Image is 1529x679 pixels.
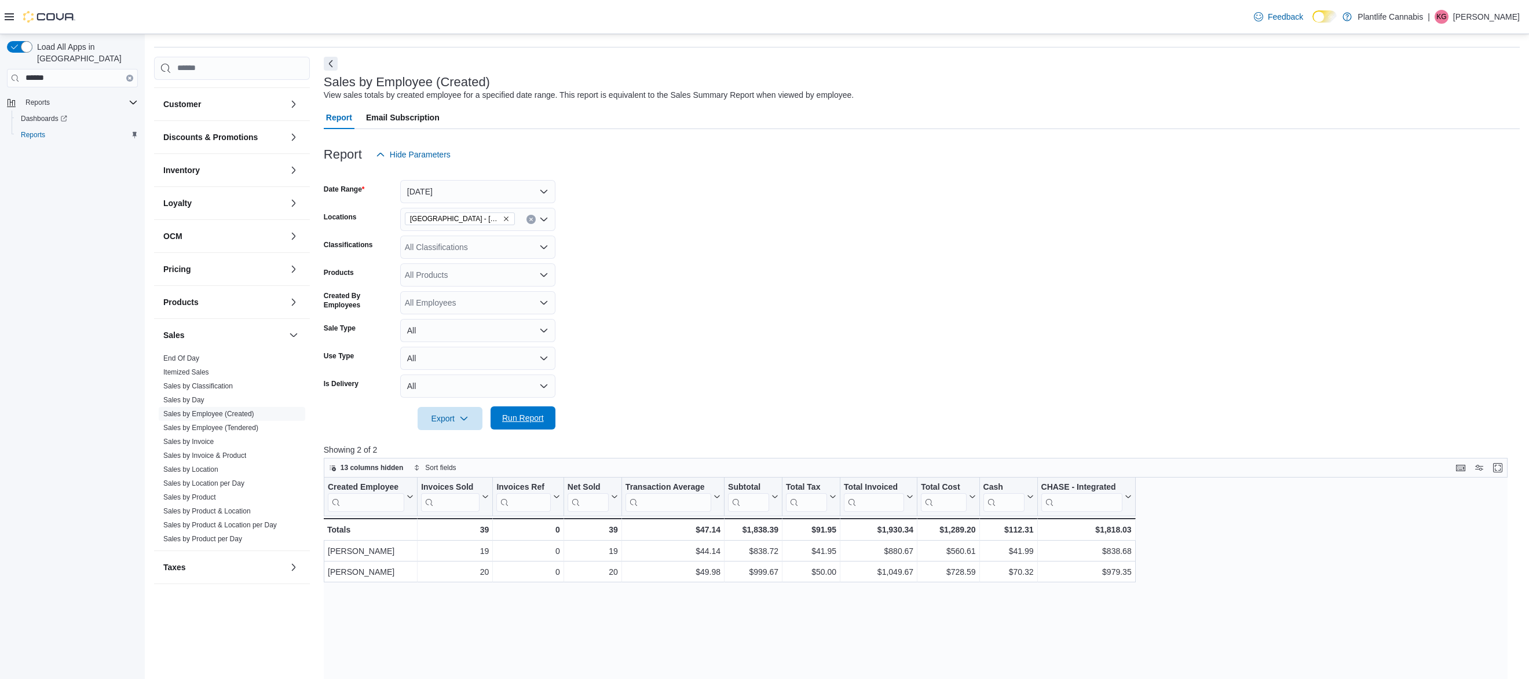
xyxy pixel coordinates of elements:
[921,565,975,579] div: $728.59
[163,263,284,275] button: Pricing
[1358,10,1423,24] p: Plantlife Cannabis
[728,482,769,511] div: Subtotal
[328,482,404,511] div: Created Employee
[496,482,559,511] button: Invoices Ref
[324,185,365,194] label: Date Range
[21,96,54,109] button: Reports
[324,89,854,101] div: View sales totals by created employee for a specified date range. This report is equivalent to th...
[409,461,460,475] button: Sort fields
[983,482,1033,511] button: Cash
[328,482,404,493] div: Created Employee
[163,465,218,474] span: Sales by Location
[400,347,555,370] button: All
[163,164,284,176] button: Inventory
[16,128,138,142] span: Reports
[163,131,258,143] h3: Discounts & Promotions
[163,465,218,474] a: Sales by Location
[287,328,301,342] button: Sales
[163,354,199,362] a: End Of Day
[371,143,455,166] button: Hide Parameters
[921,482,975,511] button: Total Cost
[163,263,191,275] h3: Pricing
[728,565,778,579] div: $999.67
[163,230,182,242] h3: OCM
[324,57,338,71] button: Next
[23,11,75,23] img: Cova
[921,544,975,558] div: $560.61
[163,452,246,460] a: Sales by Invoice & Product
[287,229,301,243] button: OCM
[786,482,836,511] button: Total Tax
[786,523,836,537] div: $91.95
[287,560,301,574] button: Taxes
[12,111,142,127] a: Dashboards
[1453,10,1520,24] p: [PERSON_NAME]
[844,565,913,579] div: $1,049.67
[539,215,548,224] button: Open list of options
[1454,461,1468,475] button: Keyboard shortcuts
[163,535,242,543] a: Sales by Product per Day
[163,197,192,209] h3: Loyalty
[163,296,199,308] h3: Products
[418,407,482,430] button: Export
[1041,482,1122,493] div: CHASE - Integrated
[728,544,778,558] div: $838.72
[1041,523,1131,537] div: $1,818.03
[163,329,284,341] button: Sales
[324,212,357,222] label: Locations
[163,479,244,488] span: Sales by Location per Day
[163,410,254,418] a: Sales by Employee (Created)
[163,561,186,573] h3: Taxes
[1312,10,1337,23] input: Dark Mode
[16,112,72,126] a: Dashboards
[983,523,1033,537] div: $112.31
[163,424,258,432] a: Sales by Employee (Tendered)
[163,507,251,515] a: Sales by Product & Location
[728,482,769,493] div: Subtotal
[163,368,209,376] a: Itemized Sales
[539,243,548,252] button: Open list of options
[1041,482,1131,511] button: CHASE - Integrated
[324,291,396,310] label: Created By Employees
[163,98,284,110] button: Customer
[539,270,548,280] button: Open list of options
[410,213,500,225] span: [GEOGRAPHIC_DATA] - [GEOGRAPHIC_DATA]
[728,482,778,511] button: Subtotal
[25,98,50,107] span: Reports
[163,230,284,242] button: OCM
[287,130,301,144] button: Discounts & Promotions
[163,521,277,529] a: Sales by Product & Location per Day
[786,482,827,493] div: Total Tax
[568,523,618,537] div: 39
[163,382,233,390] a: Sales by Classification
[625,482,711,493] div: Transaction Average
[400,180,555,203] button: [DATE]
[1041,565,1131,579] div: $979.35
[324,461,408,475] button: 13 columns hidden
[568,482,609,493] div: Net Sold
[425,463,456,472] span: Sort fields
[400,375,555,398] button: All
[921,523,975,537] div: $1,289.20
[324,148,362,162] h3: Report
[163,479,244,487] a: Sales by Location per Day
[421,544,489,558] div: 19
[163,437,214,446] span: Sales by Invoice
[400,319,555,342] button: All
[21,114,67,123] span: Dashboards
[163,197,284,209] button: Loyalty
[32,41,138,64] span: Load All Apps in [GEOGRAPHIC_DATA]
[163,381,233,391] span: Sales by Classification
[786,565,836,579] div: $50.00
[163,423,258,432] span: Sales by Employee (Tendered)
[163,164,200,176] h3: Inventory
[163,438,214,446] a: Sales by Invoice
[324,444,1520,456] p: Showing 2 of 2
[324,240,373,249] label: Classifications
[163,329,185,341] h3: Sales
[728,523,778,537] div: $1,838.39
[287,97,301,111] button: Customer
